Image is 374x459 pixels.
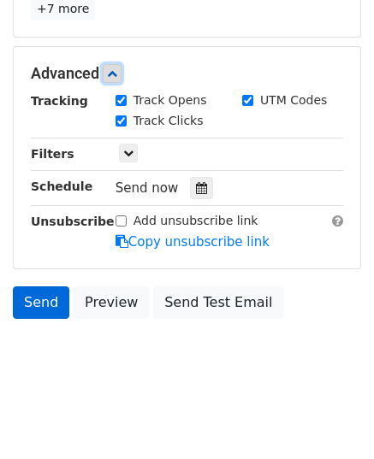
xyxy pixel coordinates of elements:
strong: Schedule [31,179,92,193]
strong: Filters [31,147,74,161]
label: Track Opens [134,91,207,109]
a: Copy unsubscribe link [116,234,270,250]
h5: Advanced [31,64,343,83]
span: Send now [116,180,179,196]
label: Add unsubscribe link [134,212,258,230]
label: UTM Codes [260,91,327,109]
label: Track Clicks [134,112,204,130]
a: Preview [74,286,149,319]
strong: Unsubscribe [31,215,115,228]
a: Send Test Email [153,286,283,319]
iframe: Chat Widget [288,377,374,459]
a: Send [13,286,69,319]
strong: Tracking [31,94,88,108]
